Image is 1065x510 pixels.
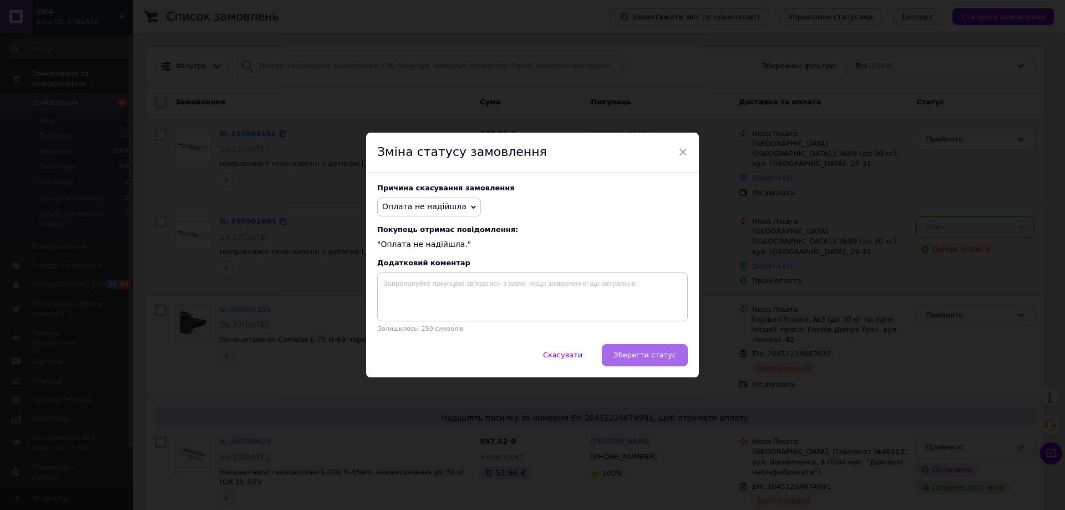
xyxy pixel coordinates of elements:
[377,225,688,250] div: "Оплата не надійшла."
[543,351,582,359] span: Скасувати
[366,133,699,173] div: Зміна статусу замовлення
[613,351,676,359] span: Зберегти статус
[377,184,688,192] div: Причина скасування замовлення
[602,344,688,366] button: Зберегти статус
[678,143,688,161] span: ×
[377,259,688,267] div: Додатковий коментар
[531,344,594,366] button: Скасувати
[377,225,688,234] span: Покупець отримає повідомлення:
[382,202,466,211] span: Оплата не надійшла
[377,325,688,332] p: Залишилось: 250 символів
